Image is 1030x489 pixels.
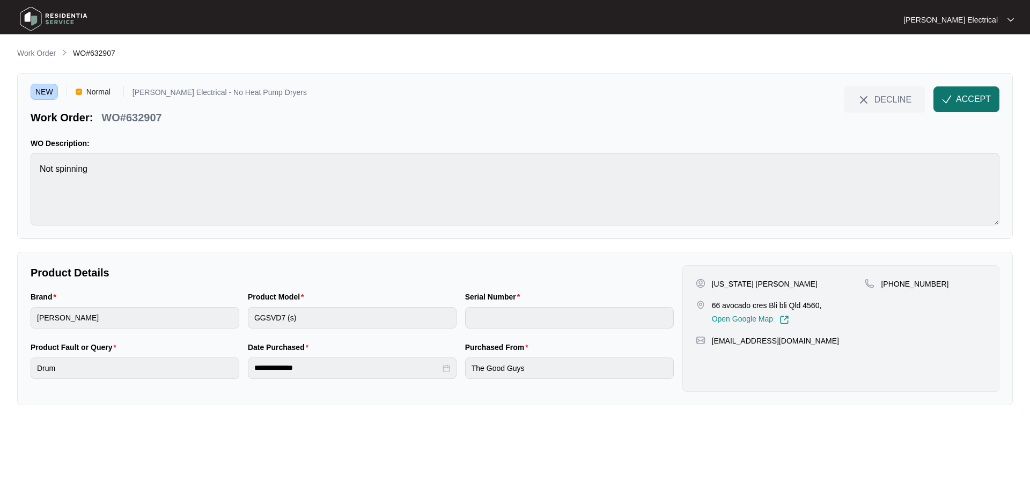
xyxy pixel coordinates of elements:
p: [US_STATE] [PERSON_NAME] [712,279,818,289]
span: NEW [31,84,58,100]
img: close-Icon [857,93,870,106]
p: WO#632907 [101,110,161,125]
label: Purchased From [465,342,533,353]
a: Open Google Map [712,315,789,325]
p: 66 avocado cres Bli bli Qld 4560, [712,300,822,311]
p: [PHONE_NUMBER] [881,279,948,289]
img: dropdown arrow [1007,17,1014,23]
p: WO Description: [31,138,999,149]
label: Serial Number [465,291,524,302]
img: Link-External [779,315,789,325]
input: Date Purchased [254,362,440,374]
img: Vercel Logo [76,89,82,95]
input: Purchased From [465,357,674,379]
span: Normal [82,84,115,100]
a: Work Order [15,48,58,60]
p: Product Details [31,265,674,280]
img: check-Icon [942,94,952,104]
p: [EMAIL_ADDRESS][DOMAIN_NAME] [712,335,839,346]
img: user-pin [696,279,705,288]
img: map-pin [696,335,705,345]
input: Product Model [248,307,457,329]
button: close-IconDECLINE [844,86,925,112]
input: Product Fault or Query [31,357,239,379]
label: Product Fault or Query [31,342,121,353]
p: [PERSON_NAME] Electrical - No Heat Pump Dryers [133,89,307,100]
span: DECLINE [874,93,911,105]
label: Date Purchased [248,342,313,353]
label: Product Model [248,291,308,302]
img: map-pin [865,279,874,288]
img: residentia service logo [16,3,91,35]
p: Work Order: [31,110,93,125]
label: Brand [31,291,61,302]
button: check-IconACCEPT [933,86,999,112]
span: ACCEPT [956,93,991,106]
textarea: Not spinning [31,153,999,225]
span: WO#632907 [73,49,115,57]
img: chevron-right [60,48,69,57]
p: Work Order [17,48,56,59]
input: Serial Number [465,307,674,329]
p: [PERSON_NAME] Electrical [903,14,998,25]
img: map-pin [696,300,705,310]
input: Brand [31,307,239,329]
